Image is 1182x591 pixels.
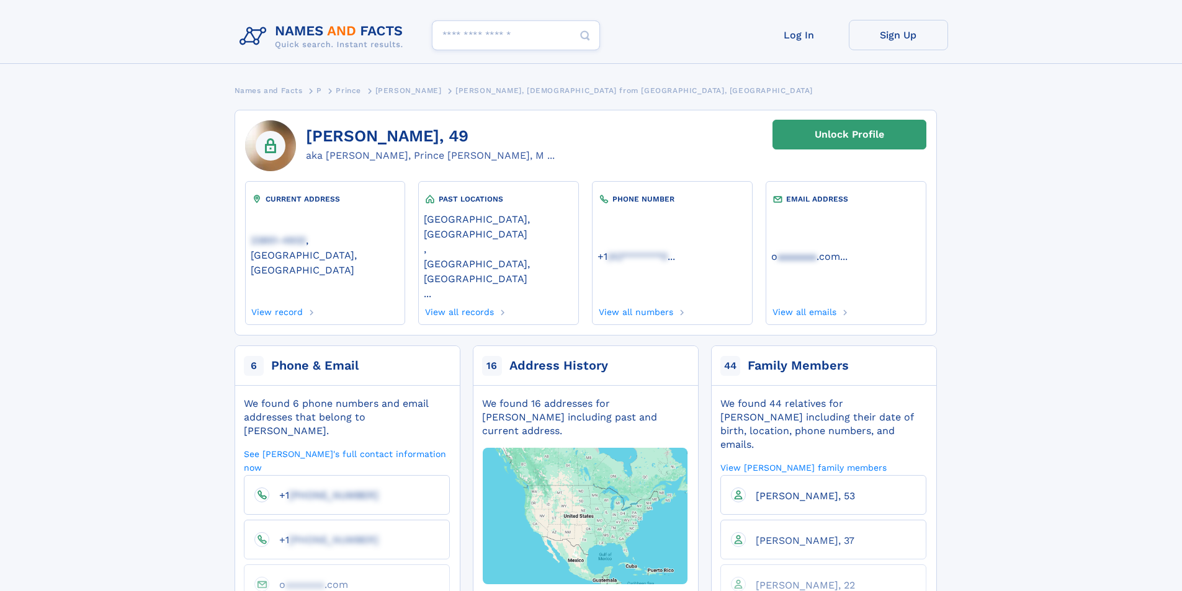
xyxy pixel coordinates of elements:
[289,534,378,546] span: [PHONE_NUMBER]
[424,303,494,317] a: View all records
[424,257,573,285] a: [GEOGRAPHIC_DATA], [GEOGRAPHIC_DATA]
[750,20,849,50] a: Log In
[570,20,600,51] button: Search Button
[746,489,855,501] a: [PERSON_NAME], 53
[815,120,884,149] div: Unlock Profile
[424,193,573,205] div: PAST LOCATIONS
[244,356,264,376] span: 6
[235,20,413,53] img: Logo Names and Facts
[598,251,746,262] a: ...
[756,579,855,591] span: [PERSON_NAME], 22
[235,82,303,98] a: Names and Facts
[771,193,920,205] div: EMAIL ADDRESS
[746,534,854,546] a: [PERSON_NAME], 37
[424,205,573,303] div: ,
[271,357,359,375] div: Phone & Email
[375,86,442,95] span: [PERSON_NAME]
[598,303,673,317] a: View all numbers
[771,249,840,262] a: oaaaaaaa.com
[482,356,502,376] span: 16
[432,20,600,50] input: search input
[306,127,555,146] h1: [PERSON_NAME], 49
[251,303,303,317] a: View record
[269,489,378,500] a: +1[PHONE_NUMBER]
[306,148,555,163] div: aka [PERSON_NAME], Prince [PERSON_NAME], M ...
[746,579,855,590] a: [PERSON_NAME], 22
[771,303,836,317] a: View all emails
[777,251,817,262] span: aaaaaaa
[244,448,450,473] a: See [PERSON_NAME]'s full contact information now
[772,120,926,149] a: Unlock Profile
[251,193,400,205] div: CURRENT ADDRESS
[424,212,573,240] a: [GEOGRAPHIC_DATA], [GEOGRAPHIC_DATA]
[509,357,608,375] div: Address History
[720,397,926,451] div: We found 44 relatives for [PERSON_NAME] including their date of birth, location, phone numbers, a...
[455,86,813,95] span: [PERSON_NAME], [DEMOGRAPHIC_DATA] from [GEOGRAPHIC_DATA], [GEOGRAPHIC_DATA]
[598,193,746,205] div: PHONE NUMBER
[336,82,361,98] a: Prince
[336,86,361,95] span: Prince
[269,578,348,590] a: oaaaaaaa.com
[849,20,948,50] a: Sign Up
[482,397,688,438] div: We found 16 addresses for [PERSON_NAME] including past and current address.
[756,490,855,502] span: [PERSON_NAME], 53
[289,489,378,501] span: [PHONE_NUMBER]
[748,357,849,375] div: Family Members
[251,233,400,276] a: 23851-4932, [GEOGRAPHIC_DATA], [GEOGRAPHIC_DATA]
[756,535,854,546] span: [PERSON_NAME], 37
[285,579,325,590] span: aaaaaaa
[720,461,887,473] a: View [PERSON_NAME] family members
[771,251,920,262] a: ...
[251,234,306,246] span: 23851-4932
[375,82,442,98] a: [PERSON_NAME]
[269,533,378,545] a: +1[PHONE_NUMBER]
[424,288,573,300] a: ...
[244,397,450,438] div: We found 6 phone numbers and email addresses that belong to [PERSON_NAME].
[316,82,322,98] a: P
[316,86,322,95] span: P
[720,356,740,376] span: 44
